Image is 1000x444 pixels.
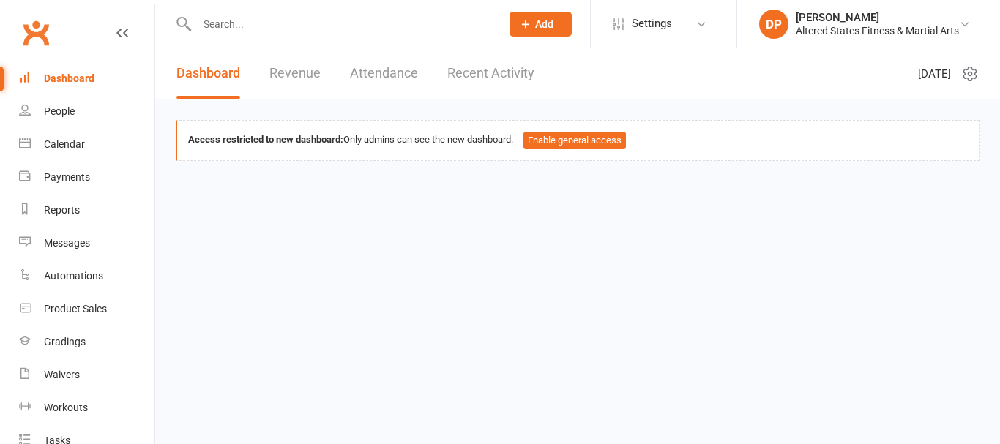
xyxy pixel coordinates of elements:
div: Payments [44,171,90,183]
a: Attendance [350,48,418,99]
span: Settings [632,7,672,40]
span: [DATE] [918,65,951,83]
div: Automations [44,270,103,282]
a: Gradings [19,326,154,358]
strong: Access restricted to new dashboard: [188,134,343,145]
div: DP [759,10,788,39]
div: Dashboard [44,72,94,84]
div: Gradings [44,336,86,347]
div: Waivers [44,369,80,380]
a: Dashboard [176,48,240,99]
a: Waivers [19,358,154,391]
div: Only admins can see the new dashboard. [188,132,968,149]
div: People [44,105,75,117]
a: Reports [19,194,154,227]
div: [PERSON_NAME] [796,11,959,24]
a: Recent Activity [447,48,534,99]
div: Calendar [44,138,85,150]
button: Add [510,12,572,37]
a: Clubworx [18,15,54,51]
a: Revenue [269,48,321,99]
a: Calendar [19,128,154,161]
button: Enable general access [523,132,626,149]
span: Add [535,18,553,30]
a: Product Sales [19,293,154,326]
div: Workouts [44,402,88,413]
div: Messages [44,237,90,249]
a: Messages [19,227,154,260]
a: Workouts [19,391,154,424]
div: Product Sales [44,303,107,315]
input: Search... [193,14,490,34]
a: Dashboard [19,62,154,95]
a: People [19,95,154,128]
div: Altered States Fitness & Martial Arts [796,24,959,37]
div: Reports [44,204,80,216]
a: Payments [19,161,154,194]
a: Automations [19,260,154,293]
